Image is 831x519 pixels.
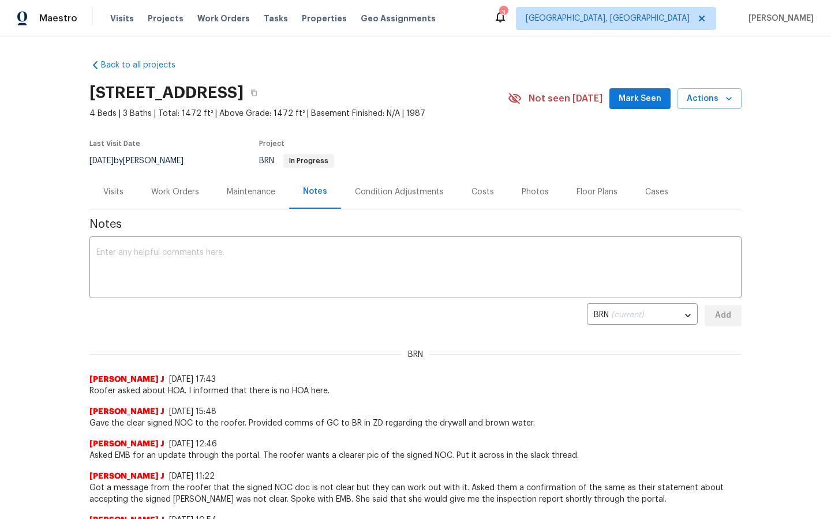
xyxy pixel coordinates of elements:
[577,186,617,198] div: Floor Plans
[285,157,333,164] span: In Progress
[39,13,77,24] span: Maestro
[361,13,436,24] span: Geo Assignments
[264,14,288,22] span: Tasks
[148,13,184,24] span: Projects
[89,59,200,71] a: Back to all projects
[522,186,549,198] div: Photos
[89,154,197,168] div: by [PERSON_NAME]
[89,140,140,147] span: Last Visit Date
[687,92,732,106] span: Actions
[677,88,742,110] button: Actions
[611,311,644,319] span: (current)
[169,472,215,480] span: [DATE] 11:22
[89,374,164,385] span: [PERSON_NAME] J
[526,13,690,24] span: [GEOGRAPHIC_DATA], [GEOGRAPHIC_DATA]
[355,186,444,198] div: Condition Adjustments
[529,93,602,104] span: Not seen [DATE]
[303,186,327,197] div: Notes
[89,482,742,505] span: Got a message from the roofer that the signed NOC doc is not clear but they can work out with it....
[645,186,668,198] div: Cases
[499,7,507,18] div: 3
[110,13,134,24] span: Visits
[89,450,742,461] span: Asked EMB for an update through the portal. The roofer wants a clearer pic of the signed NOC. Put...
[89,219,742,230] span: Notes
[89,385,742,397] span: Roofer asked about HOA. I informed that there is no HOA here.
[89,438,164,450] span: [PERSON_NAME] J
[151,186,199,198] div: Work Orders
[89,406,164,418] span: [PERSON_NAME] J
[302,13,347,24] span: Properties
[587,302,698,330] div: BRN (current)
[471,186,494,198] div: Costs
[744,13,814,24] span: [PERSON_NAME]
[169,375,216,383] span: [DATE] 17:43
[401,349,430,360] span: BRN
[169,408,216,416] span: [DATE] 15:48
[227,186,275,198] div: Maintenance
[89,108,508,119] span: 4 Beds | 3 Baths | Total: 1472 ft² | Above Grade: 1472 ft² | Basement Finished: N/A | 1987
[89,471,164,482] span: [PERSON_NAME] J
[197,13,250,24] span: Work Orders
[619,92,661,106] span: Mark Seen
[89,87,244,99] h2: [STREET_ADDRESS]
[169,440,217,448] span: [DATE] 12:46
[244,82,264,103] button: Copy Address
[259,157,334,165] span: BRN
[103,186,123,198] div: Visits
[89,418,742,429] span: Gave the clear signed NOC to the roofer. Provided comms of GC to BR in ZD regarding the drywall a...
[259,140,285,147] span: Project
[609,88,671,110] button: Mark Seen
[89,157,114,165] span: [DATE]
